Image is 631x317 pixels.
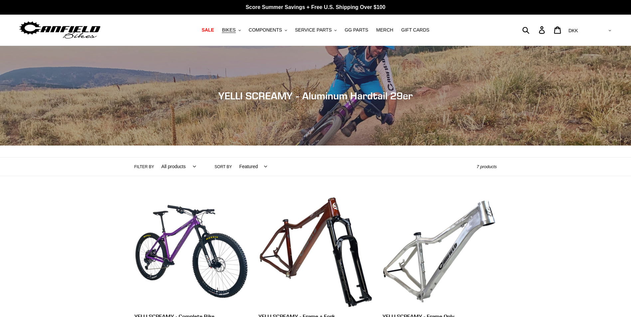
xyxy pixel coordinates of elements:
[202,27,214,33] span: SALE
[249,27,282,33] span: COMPONENTS
[341,26,372,35] a: GG PARTS
[345,27,368,33] span: GG PARTS
[245,26,290,35] button: COMPONENTS
[295,27,332,33] span: SERVICE PARTS
[376,27,393,33] span: MERCH
[18,20,101,41] img: Canfield Bikes
[398,26,433,35] a: GIFT CARDS
[477,164,497,169] span: 7 products
[401,27,429,33] span: GIFT CARDS
[134,164,154,170] label: Filter by
[215,164,232,170] label: Sort by
[292,26,340,35] button: SERVICE PARTS
[218,90,413,102] span: YELLI SCREAMY - Aluminum Hardtail 29er
[222,27,236,33] span: BIKES
[373,26,396,35] a: MERCH
[219,26,244,35] button: BIKES
[198,26,217,35] a: SALE
[526,23,543,37] input: Search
